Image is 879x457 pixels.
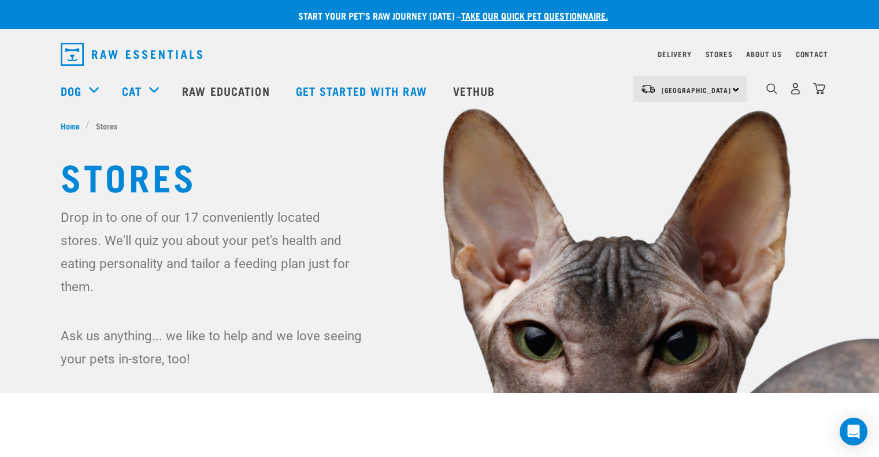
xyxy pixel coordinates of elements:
span: Home [61,120,80,132]
nav: breadcrumbs [61,120,819,132]
a: Stores [706,52,733,56]
a: take our quick pet questionnaire. [461,13,608,18]
a: Dog [61,82,81,99]
a: Raw Education [170,68,284,114]
a: Home [61,120,86,132]
p: Ask us anything... we like to help and we love seeing your pets in-store, too! [61,324,364,370]
a: About Us [746,52,781,56]
img: van-moving.png [640,84,656,94]
nav: dropdown navigation [51,38,828,70]
a: Contact [796,52,828,56]
h1: Stores [61,155,819,196]
img: Raw Essentials Logo [61,43,202,66]
img: home-icon-1@2x.png [766,83,777,94]
p: Drop in to one of our 17 conveniently located stores. We'll quiz you about your pet's health and ... [61,206,364,298]
a: Cat [122,82,142,99]
img: user.png [789,83,802,95]
span: [GEOGRAPHIC_DATA] [662,88,732,92]
a: Get started with Raw [284,68,442,114]
a: Vethub [442,68,510,114]
div: Open Intercom Messenger [840,418,867,445]
a: Delivery [658,52,691,56]
img: home-icon@2x.png [813,83,825,95]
